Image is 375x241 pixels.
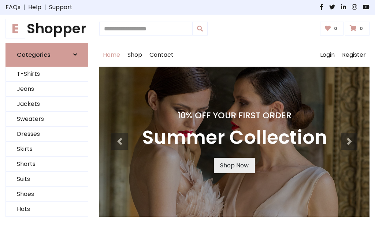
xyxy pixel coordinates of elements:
a: Login [316,43,338,67]
a: T-Shirts [6,67,88,82]
a: Support [49,3,73,12]
h4: 10% Off Your First Order [142,110,327,120]
span: 0 [332,25,339,32]
a: Shoes [6,187,88,202]
span: E [5,19,25,38]
a: 0 [320,22,344,36]
a: Jeans [6,82,88,97]
a: Hats [6,202,88,217]
a: FAQs [5,3,21,12]
a: Jackets [6,97,88,112]
h6: Categories [17,51,51,58]
a: Contact [146,43,177,67]
a: Shorts [6,157,88,172]
a: Categories [5,43,88,67]
h1: Shopper [5,21,88,37]
span: 0 [358,25,365,32]
a: Home [99,43,124,67]
a: Suits [6,172,88,187]
a: Register [338,43,370,67]
a: EShopper [5,21,88,37]
a: Shop [124,43,146,67]
a: 0 [345,22,370,36]
a: Sweaters [6,112,88,127]
a: Dresses [6,127,88,142]
span: | [21,3,28,12]
h3: Summer Collection [142,126,327,149]
a: Help [28,3,41,12]
a: Skirts [6,142,88,157]
span: | [41,3,49,12]
a: Shop Now [214,158,255,173]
